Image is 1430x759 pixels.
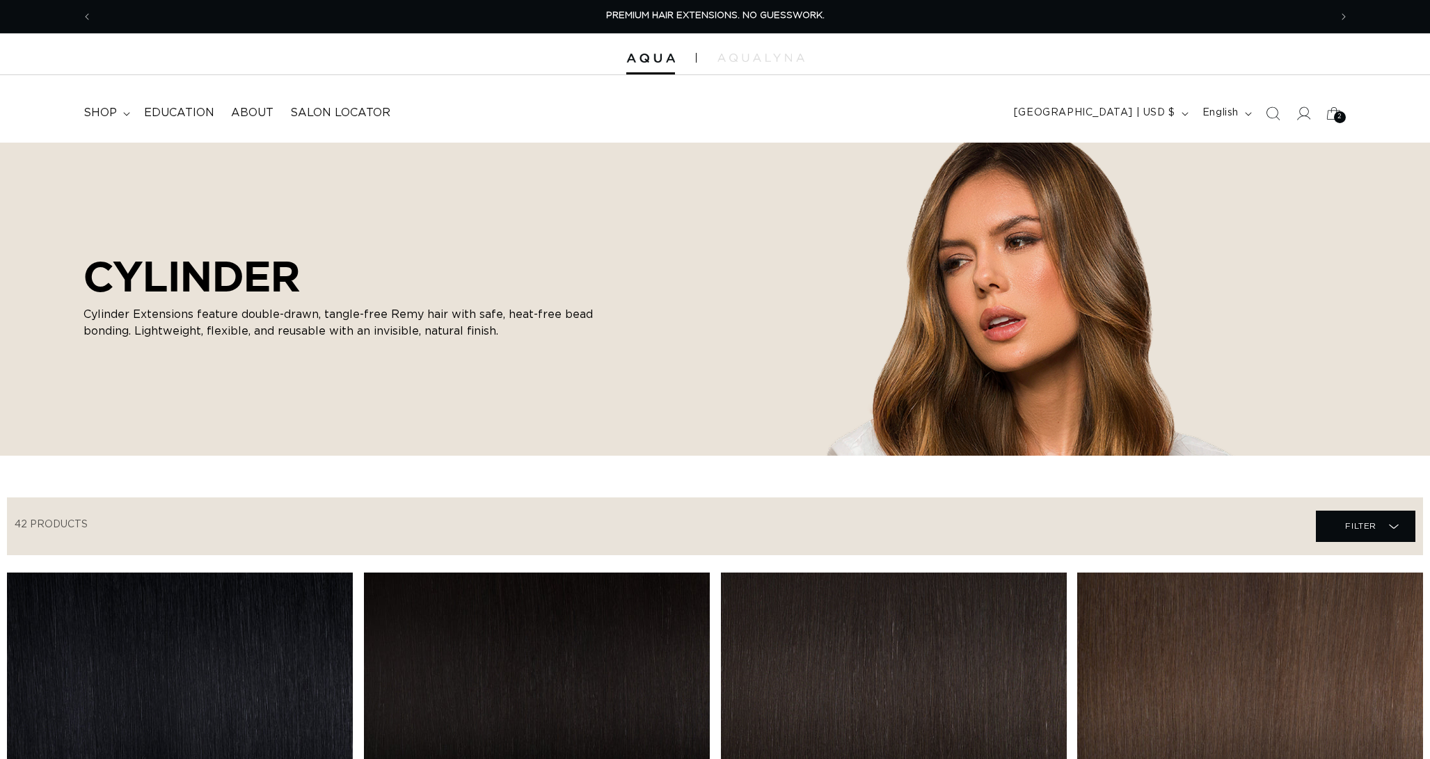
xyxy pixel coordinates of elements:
button: English [1194,100,1257,127]
span: English [1202,106,1239,120]
span: Education [144,106,214,120]
button: Next announcement [1328,3,1359,30]
a: Education [136,97,223,129]
span: shop [84,106,117,120]
a: Salon Locator [282,97,399,129]
img: aqualyna.com [717,54,804,62]
span: [GEOGRAPHIC_DATA] | USD $ [1014,106,1175,120]
span: About [231,106,273,120]
summary: Search [1257,98,1288,129]
img: Aqua Hair Extensions [626,54,675,63]
span: Filter [1345,513,1376,539]
span: Salon Locator [290,106,390,120]
span: 42 products [15,520,88,529]
button: [GEOGRAPHIC_DATA] | USD $ [1006,100,1194,127]
a: About [223,97,282,129]
summary: Filter [1316,511,1415,542]
p: Cylinder Extensions feature double-drawn, tangle-free Remy hair with safe, heat-free bead bonding... [84,306,612,339]
span: 2 [1337,111,1342,123]
h2: CYLINDER [84,252,612,301]
summary: shop [75,97,136,129]
span: PREMIUM HAIR EXTENSIONS. NO GUESSWORK. [606,11,825,20]
button: Previous announcement [72,3,102,30]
